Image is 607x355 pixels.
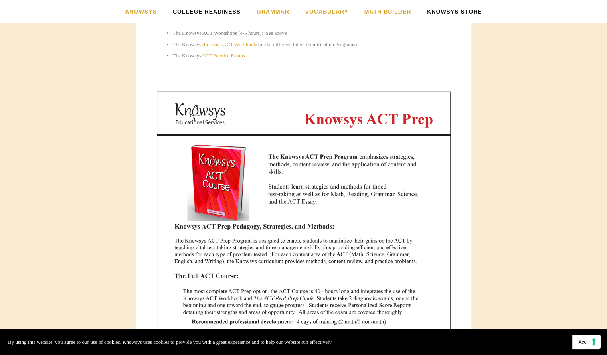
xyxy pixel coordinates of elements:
[587,335,601,349] button: Your consent preferences for tracking technologies
[572,335,599,349] button: Accept
[173,51,451,60] p: The Knowsys
[201,53,245,59] a: ACT Practice Exams
[578,339,593,345] span: Accept
[8,338,332,347] p: By using this website, you agree to our use of cookies. Knowsys uses cookies to provide you with ...
[173,40,451,49] p: The Knowsys (for the different Talent Identification Programs)
[201,41,256,47] a: 7th Grade ACT Workbook
[173,29,451,37] p: The Knowsys ACT Workshops (4-6 hours): See above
